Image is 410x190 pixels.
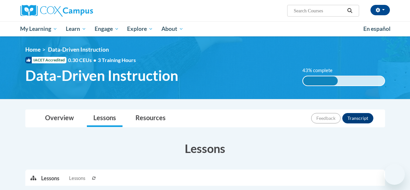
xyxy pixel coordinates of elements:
[98,57,136,63] span: 3 Training Hours
[363,25,391,32] span: En español
[342,113,373,123] button: Transcript
[123,21,157,36] a: Explore
[384,164,405,185] iframe: Button to launch messaging window
[370,5,390,15] button: Account Settings
[69,175,85,182] span: Lessons
[41,175,59,182] p: Lessons
[25,46,41,53] a: Home
[157,21,188,36] a: About
[16,21,395,36] div: Main menu
[20,25,57,33] span: My Learning
[90,21,123,36] a: Engage
[95,25,119,33] span: Engage
[16,21,62,36] a: My Learning
[20,5,137,17] a: Cox Campus
[127,25,153,33] span: Explore
[25,67,178,84] span: Data-Driven Instruction
[62,21,90,36] a: Learn
[161,25,183,33] span: About
[66,25,86,33] span: Learn
[25,57,66,63] span: IACET Accredited
[48,46,109,53] span: Data-Driven Instruction
[25,140,385,157] h3: Lessons
[345,7,355,15] button: Search
[68,57,98,64] span: 0.30 CEUs
[311,113,341,123] button: Feedback
[293,7,345,15] input: Search Courses
[303,76,338,85] div: 43% complete
[93,57,96,63] span: •
[302,67,340,74] label: 43% complete
[129,110,172,127] a: Resources
[20,5,93,17] img: Cox Campus
[39,110,80,127] a: Overview
[359,22,395,36] a: En español
[87,110,123,127] a: Lessons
